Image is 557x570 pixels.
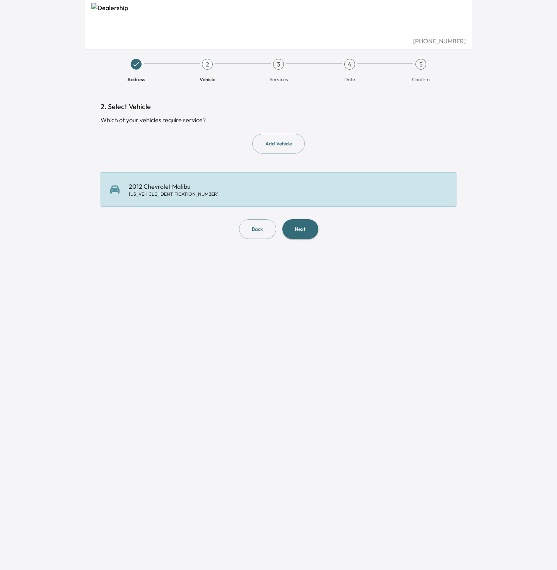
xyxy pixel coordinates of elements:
button: Back [239,219,276,239]
span: Address [127,76,145,83]
span: Services [270,76,288,83]
div: 3 [273,59,284,70]
div: 2012 Chevrolet Malibu [129,182,219,197]
span: Vehicle [200,76,215,83]
div: 5 [415,59,426,70]
div: 4 [344,59,355,70]
img: Dealership [91,3,466,36]
button: Add Vehicle [252,134,305,154]
div: [US_VEHICLE_IDENTIFICATION_NUMBER] [129,191,219,197]
h1: 2. Select Vehicle [101,101,456,112]
span: Date [344,76,355,83]
div: [PHONE_NUMBER] [91,36,466,46]
span: Confirm [412,76,430,83]
button: Next [282,219,318,239]
div: Which of your vehicles require service? [101,115,456,125]
div: 2 [202,59,213,70]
